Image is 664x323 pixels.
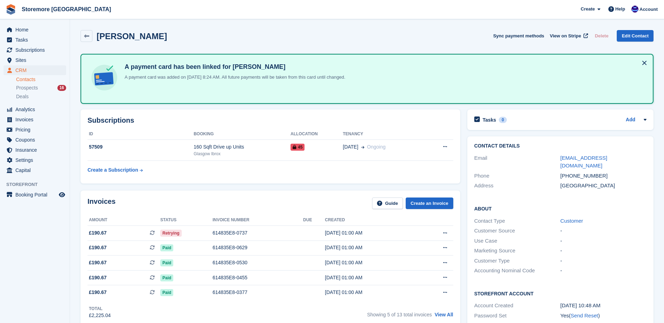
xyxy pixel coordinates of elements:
[325,259,417,266] div: [DATE] 01:00 AM
[291,129,343,140] th: Allocation
[194,129,291,140] th: Booking
[15,65,57,75] span: CRM
[483,117,496,123] h2: Tasks
[16,84,66,92] a: Prospects 16
[212,274,303,281] div: 614835E8-0455
[560,267,646,275] div: -
[88,143,194,151] div: 57509
[474,217,560,225] div: Contact Type
[367,144,386,150] span: Ongoing
[474,172,560,180] div: Phone
[194,151,291,157] div: Glasgow Ibrox
[560,257,646,265] div: -
[4,25,66,35] a: menu
[89,244,107,251] span: £190.67
[97,31,167,41] h2: [PERSON_NAME]
[631,6,638,13] img: Angela
[343,143,358,151] span: [DATE]
[194,143,291,151] div: 160 Sqft Drive up Units
[122,74,345,81] p: A payment card was added on [DATE] 8:24 AM. All future payments will be taken from this card unti...
[89,312,111,319] div: £2,225.04
[160,259,173,266] span: Paid
[325,289,417,296] div: [DATE] 01:00 AM
[88,166,138,174] div: Create a Subscription
[15,105,57,114] span: Analytics
[343,129,425,140] th: Tenancy
[474,247,560,255] div: Marketing Source
[19,3,114,15] a: Storemore [GEOGRAPHIC_DATA]
[617,30,653,42] a: Edit Contact
[6,181,70,188] span: Storefront
[15,115,57,124] span: Invoices
[16,76,66,83] a: Contacts
[4,35,66,45] a: menu
[15,55,57,65] span: Sites
[626,116,635,124] a: Add
[569,313,600,318] span: ( )
[15,25,57,35] span: Home
[122,63,345,71] h4: A payment card has been linked for [PERSON_NAME]
[406,198,453,209] a: Create an Invoice
[560,155,607,169] a: [EMAIL_ADDRESS][DOMAIN_NAME]
[474,267,560,275] div: Accounting Nominal Code
[16,93,29,100] span: Deals
[325,274,417,281] div: [DATE] 01:00 AM
[560,247,646,255] div: -
[372,198,403,209] a: Guide
[303,215,325,226] th: Due
[89,259,107,266] span: £190.67
[6,4,16,15] img: stora-icon-8386f47178a22dfd0bd8f6a31ec36ba5ce8667c1dd55bd0f319d3a0aa187defe.svg
[435,312,453,317] a: View All
[367,312,432,317] span: Showing 5 of 13 total invoices
[474,205,646,212] h2: About
[89,229,107,237] span: £190.67
[88,198,116,209] h2: Invoices
[592,30,611,42] button: Delete
[88,164,143,177] a: Create a Subscription
[160,215,212,226] th: Status
[581,6,595,13] span: Create
[15,145,57,155] span: Insurance
[58,191,66,199] a: Preview store
[212,259,303,266] div: 614835E8-0530
[4,190,66,200] a: menu
[4,55,66,65] a: menu
[160,244,173,251] span: Paid
[89,274,107,281] span: £190.67
[571,313,598,318] a: Send Reset
[4,165,66,175] a: menu
[88,215,160,226] th: Amount
[560,312,646,320] div: Yes
[212,244,303,251] div: 614835E8-0629
[15,155,57,165] span: Settings
[474,257,560,265] div: Customer Type
[160,289,173,296] span: Paid
[88,129,194,140] th: ID
[550,33,581,40] span: View on Stripe
[474,227,560,235] div: Customer Source
[560,182,646,190] div: [GEOGRAPHIC_DATA]
[474,302,560,310] div: Account Created
[88,116,453,124] h2: Subscriptions
[212,215,303,226] th: Invoice number
[4,115,66,124] a: menu
[325,229,417,237] div: [DATE] 01:00 AM
[560,237,646,245] div: -
[57,85,66,91] div: 16
[4,155,66,165] a: menu
[4,105,66,114] a: menu
[474,182,560,190] div: Address
[160,230,182,237] span: Retrying
[474,312,560,320] div: Password Set
[474,154,560,170] div: Email
[474,290,646,297] h2: Storefront Account
[560,227,646,235] div: -
[560,172,646,180] div: [PHONE_NUMBER]
[15,35,57,45] span: Tasks
[325,244,417,251] div: [DATE] 01:00 AM
[15,165,57,175] span: Capital
[474,143,646,149] h2: Contact Details
[15,135,57,145] span: Coupons
[90,63,119,92] img: card-linked-ebf98d0992dc2aeb22e95c0e3c79077019eb2392cfd83c6a337811c24bc77127.svg
[4,125,66,135] a: menu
